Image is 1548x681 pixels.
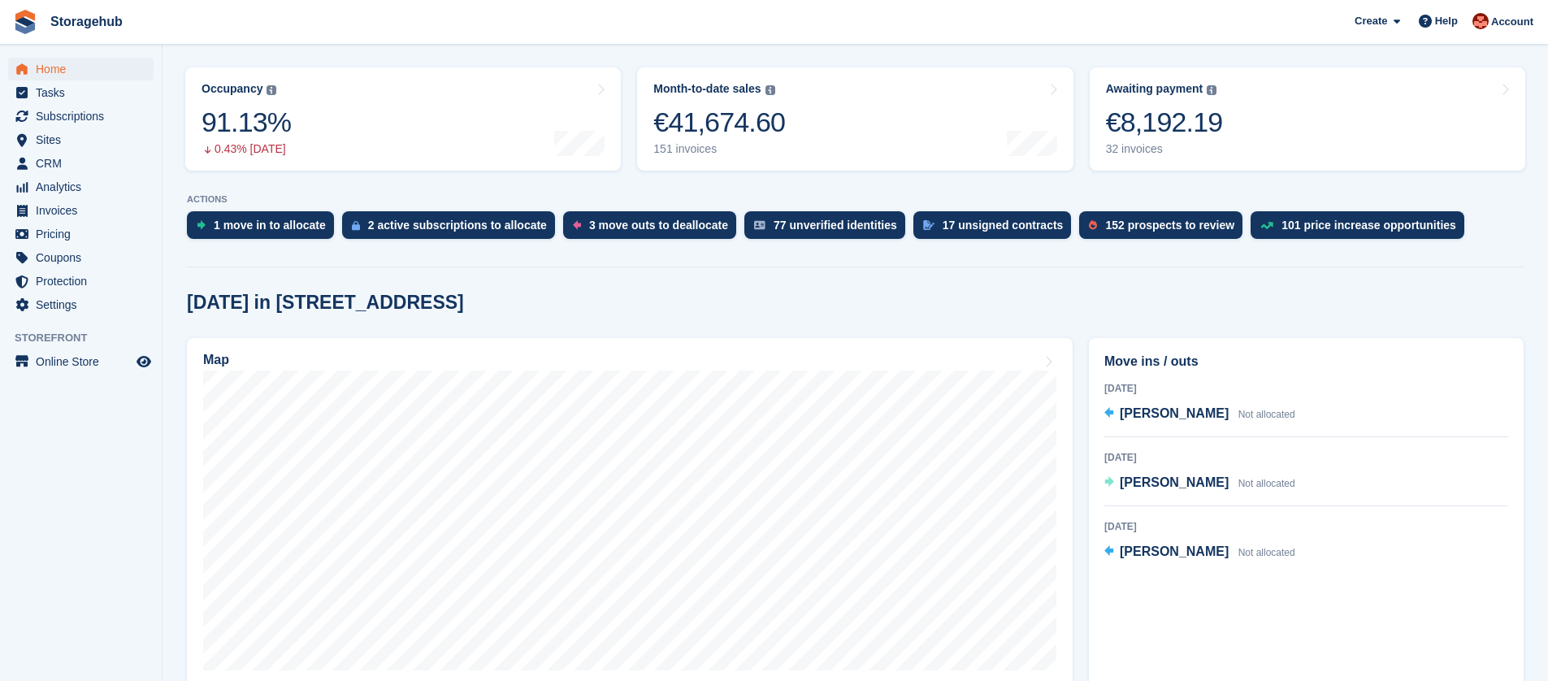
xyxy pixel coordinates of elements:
a: menu [8,81,154,104]
div: 2 active subscriptions to allocate [368,219,547,232]
p: ACTIONS [187,194,1524,205]
a: menu [8,293,154,316]
a: 2 active subscriptions to allocate [342,211,563,247]
span: Invoices [36,199,133,222]
div: 91.13% [202,106,291,139]
a: menu [8,223,154,245]
span: Tasks [36,81,133,104]
a: menu [8,128,154,151]
div: 77 unverified identities [774,219,897,232]
span: Subscriptions [36,105,133,128]
a: 152 prospects to review [1079,211,1251,247]
div: [DATE] [1104,519,1508,534]
img: icon-info-grey-7440780725fd019a000dd9b08b2336e03edf1995a4989e88bcd33f0948082b44.svg [765,85,775,95]
img: icon-info-grey-7440780725fd019a000dd9b08b2336e03edf1995a4989e88bcd33f0948082b44.svg [267,85,276,95]
a: 1 move in to allocate [187,211,342,247]
a: menu [8,246,154,269]
a: Awaiting payment €8,192.19 32 invoices [1090,67,1525,171]
div: Awaiting payment [1106,82,1203,96]
h2: Map [203,353,229,367]
div: 1 move in to allocate [214,219,326,232]
span: Not allocated [1238,478,1295,489]
span: Account [1491,14,1533,30]
div: [DATE] [1104,381,1508,396]
img: contract_signature_icon-13c848040528278c33f63329250d36e43548de30e8caae1d1a13099fd9432cc5.svg [923,220,934,230]
span: Not allocated [1238,409,1295,420]
a: [PERSON_NAME] Not allocated [1104,404,1295,425]
div: 17 unsigned contracts [943,219,1064,232]
a: [PERSON_NAME] Not allocated [1104,473,1295,494]
div: 3 move outs to deallocate [589,219,728,232]
a: menu [8,176,154,198]
a: Occupancy 91.13% 0.43% [DATE] [185,67,621,171]
img: Nick [1472,13,1489,29]
span: CRM [36,152,133,175]
div: 101 price increase opportunities [1281,219,1456,232]
img: active_subscription_to_allocate_icon-d502201f5373d7db506a760aba3b589e785aa758c864c3986d89f69b8ff3... [352,220,360,231]
div: 151 invoices [653,142,785,156]
a: 3 move outs to deallocate [563,211,744,247]
span: Create [1355,13,1387,29]
a: [PERSON_NAME] Not allocated [1104,542,1295,563]
a: menu [8,105,154,128]
span: Analytics [36,176,133,198]
span: Protection [36,270,133,293]
span: Storefront [15,330,162,346]
a: menu [8,152,154,175]
span: Coupons [36,246,133,269]
div: €8,192.19 [1106,106,1223,139]
h2: [DATE] in [STREET_ADDRESS] [187,292,464,314]
h2: Move ins / outs [1104,352,1508,371]
div: €41,674.60 [653,106,785,139]
span: [PERSON_NAME] [1120,544,1229,558]
span: Not allocated [1238,547,1295,558]
a: Preview store [134,352,154,371]
a: Storagehub [44,8,129,35]
div: 152 prospects to review [1105,219,1234,232]
img: move_outs_to_deallocate_icon-f764333ba52eb49d3ac5e1228854f67142a1ed5810a6f6cc68b1a99e826820c5.svg [573,220,581,230]
img: stora-icon-8386f47178a22dfd0bd8f6a31ec36ba5ce8667c1dd55bd0f319d3a0aa187defe.svg [13,10,37,34]
img: prospect-51fa495bee0391a8d652442698ab0144808aea92771e9ea1ae160a38d050c398.svg [1089,220,1097,230]
img: price_increase_opportunities-93ffe204e8149a01c8c9dc8f82e8f89637d9d84a8eef4429ea346261dce0b2c0.svg [1260,222,1273,229]
span: [PERSON_NAME] [1120,475,1229,489]
a: 101 price increase opportunities [1251,211,1472,247]
a: Month-to-date sales €41,674.60 151 invoices [637,67,1073,171]
span: Home [36,58,133,80]
span: Sites [36,128,133,151]
a: menu [8,350,154,373]
div: 32 invoices [1106,142,1223,156]
span: Settings [36,293,133,316]
div: Month-to-date sales [653,82,761,96]
img: move_ins_to_allocate_icon-fdf77a2bb77ea45bf5b3d319d69a93e2d87916cf1d5bf7949dd705db3b84f3ca.svg [197,220,206,230]
a: 77 unverified identities [744,211,913,247]
a: menu [8,199,154,222]
img: icon-info-grey-7440780725fd019a000dd9b08b2336e03edf1995a4989e88bcd33f0948082b44.svg [1207,85,1216,95]
img: verify_identity-adf6edd0f0f0b5bbfe63781bf79b02c33cf7c696d77639b501bdc392416b5a36.svg [754,220,765,230]
a: menu [8,58,154,80]
a: menu [8,270,154,293]
span: Online Store [36,350,133,373]
span: [PERSON_NAME] [1120,406,1229,420]
span: Pricing [36,223,133,245]
span: Help [1435,13,1458,29]
div: Occupancy [202,82,262,96]
div: [DATE] [1104,450,1508,465]
a: 17 unsigned contracts [913,211,1080,247]
div: 0.43% [DATE] [202,142,291,156]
